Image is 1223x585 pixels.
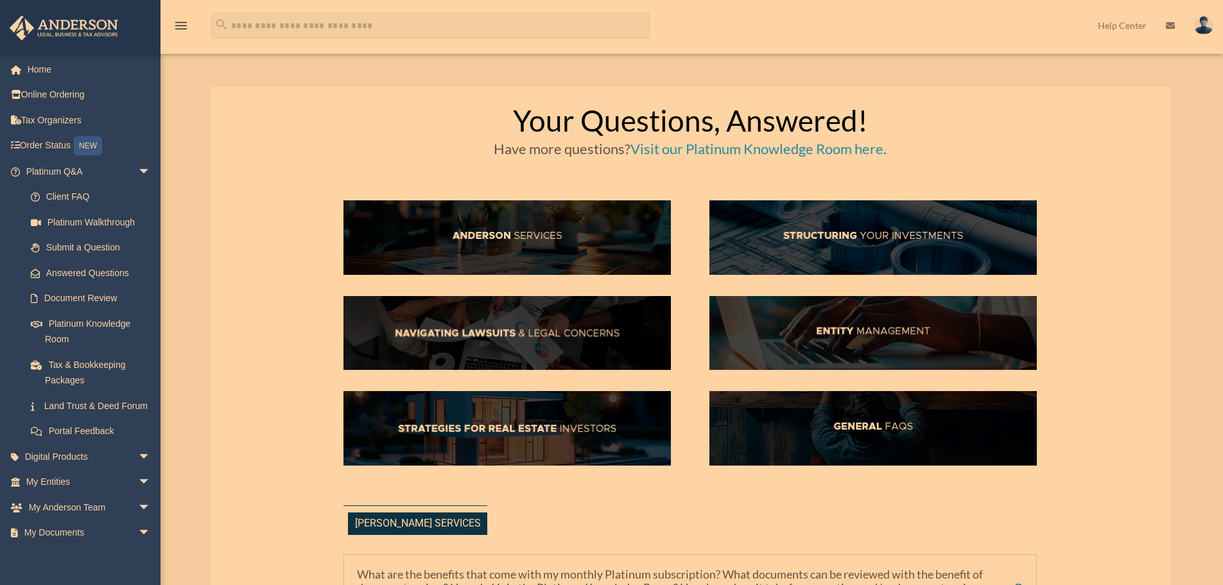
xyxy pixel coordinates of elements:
span: arrow_drop_down [138,520,164,546]
a: Land Trust & Deed Forum [18,393,170,419]
a: Home [9,57,170,82]
a: Portal Feedback [18,419,170,444]
a: Visit our Platinum Knowledge Room here. [630,140,887,164]
span: arrow_drop_down [138,159,164,185]
img: EntManag_hdr [709,296,1037,371]
a: Platinum Knowledge Room [18,311,170,352]
i: menu [173,18,189,33]
h3: Have more questions? [343,142,1037,162]
a: My Anderson Teamarrow_drop_down [9,494,170,520]
a: Order StatusNEW [9,133,170,159]
img: GenFAQ_hdr [709,391,1037,466]
a: Answered Questions [18,260,170,286]
a: Platinum Q&Aarrow_drop_down [9,159,170,184]
a: My Entitiesarrow_drop_down [9,469,170,495]
a: Client FAQ [18,184,164,210]
img: StructInv_hdr [709,200,1037,275]
img: NavLaw_hdr [343,296,671,371]
span: [PERSON_NAME] Services [348,512,487,535]
a: Submit a Question [18,235,170,261]
a: Online Ordering [9,82,170,108]
a: My Documentsarrow_drop_down [9,520,170,546]
h1: Your Questions, Answered! [343,106,1037,142]
a: Tax & Bookkeeping Packages [18,352,170,393]
img: StratsRE_hdr [343,391,671,466]
a: Document Review [18,286,170,311]
i: search [214,17,229,31]
span: arrow_drop_down [138,444,164,470]
a: Platinum Walkthrough [18,209,170,235]
img: User Pic [1194,16,1213,35]
img: Anderson Advisors Platinum Portal [6,15,122,40]
img: AndServ_hdr [343,200,671,275]
span: arrow_drop_down [138,469,164,496]
div: NEW [74,136,102,155]
span: arrow_drop_down [138,494,164,521]
a: menu [173,22,189,33]
a: Digital Productsarrow_drop_down [9,444,170,469]
a: Tax Organizers [9,107,170,133]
